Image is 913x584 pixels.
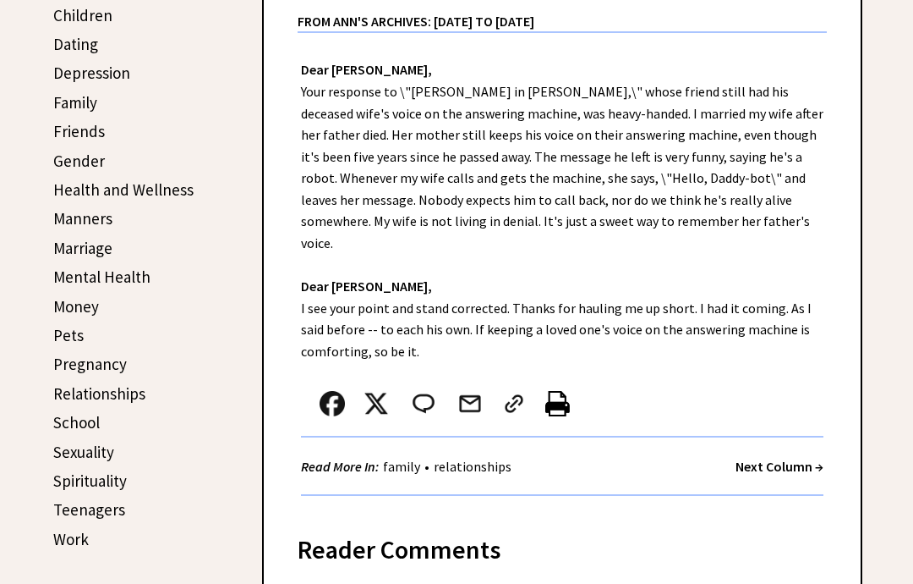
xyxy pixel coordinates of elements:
img: facebook.png [320,391,345,416]
a: Dating [53,34,98,54]
a: Mental Health [53,267,150,287]
div: Reader Comments [298,532,827,559]
a: Spirituality [53,471,127,491]
a: Pets [53,325,84,345]
a: Health and Wellness [53,179,194,200]
div: • [301,456,516,477]
a: Money [53,296,99,317]
a: Pregnancy [53,354,127,374]
a: Sexuality [53,442,114,462]
a: Relationships [53,383,145,404]
img: printer%20icon.png [545,391,570,416]
a: Teenagers [53,499,125,520]
a: School [53,412,100,432]
strong: Dear [PERSON_NAME], [301,61,432,78]
a: relationships [429,458,516,475]
a: Family [53,92,97,113]
img: x_small.png [364,391,389,416]
a: Marriage [53,238,112,258]
img: link_02.png [501,391,527,416]
a: Children [53,5,112,25]
strong: Read More In: [301,458,379,475]
img: mail.png [457,391,483,416]
a: Next Column → [735,458,823,475]
a: Friends [53,121,105,141]
a: family [379,458,424,475]
a: Manners [53,208,112,229]
a: Depression [53,63,130,83]
img: message_round%202.png [409,391,438,416]
a: Gender [53,151,105,171]
strong: Dear [PERSON_NAME], [301,278,432,295]
div: Your response to \"[PERSON_NAME] in [PERSON_NAME],\" whose friend still had his deceased wife's v... [264,33,861,512]
a: Work [53,529,89,549]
